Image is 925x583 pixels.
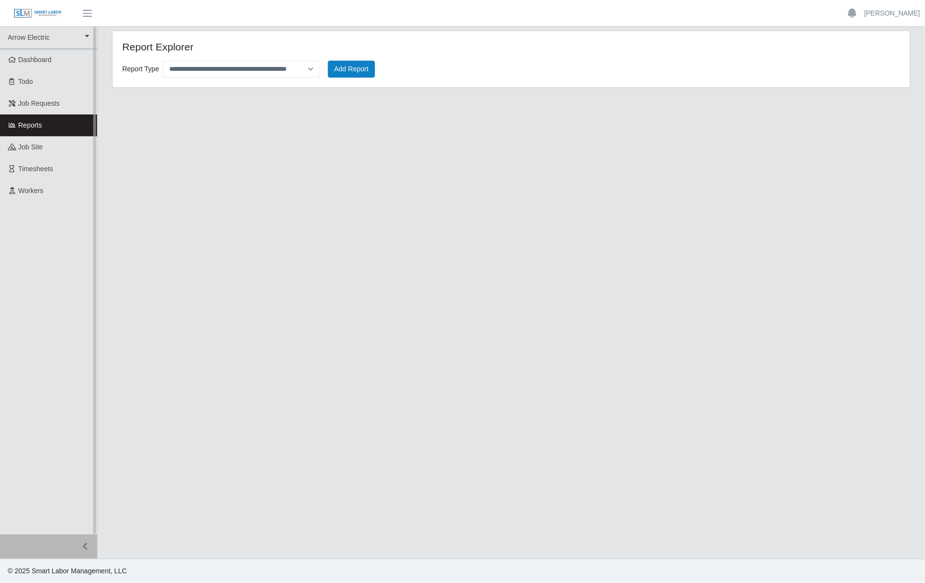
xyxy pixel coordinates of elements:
[18,121,42,129] span: Reports
[864,8,920,18] a: [PERSON_NAME]
[122,41,438,53] h4: Report Explorer
[18,187,44,194] span: Workers
[18,78,33,85] span: Todo
[122,63,159,76] label: Report Type
[328,61,375,78] button: Add Report
[18,56,52,64] span: Dashboard
[18,165,53,173] span: Timesheets
[8,567,127,575] span: © 2025 Smart Labor Management, LLC
[18,99,60,107] span: Job Requests
[18,143,43,151] span: job site
[14,8,62,19] img: SLM Logo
